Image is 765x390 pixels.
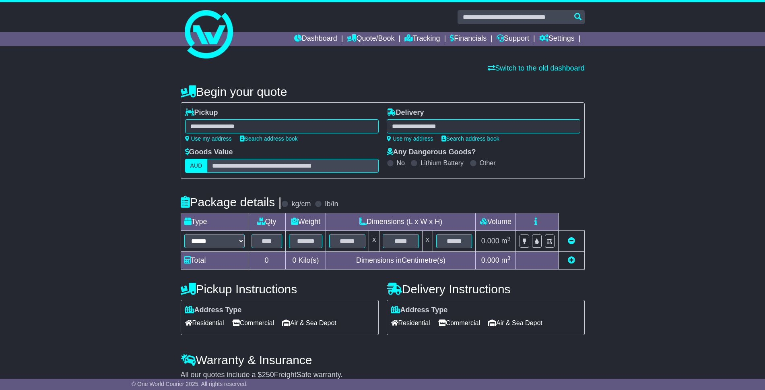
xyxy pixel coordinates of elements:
a: Search address book [240,135,298,142]
td: Kilo(s) [285,252,326,270]
label: Goods Value [185,148,233,157]
a: Financials [450,32,487,46]
label: Pickup [185,108,218,117]
td: Dimensions in Centimetre(s) [326,252,476,270]
td: 0 [248,252,285,270]
label: Lithium Battery [421,159,464,167]
label: AUD [185,159,208,173]
span: Residential [391,317,430,329]
div: All our quotes include a $ FreightSafe warranty. [181,371,585,380]
a: Settings [539,32,575,46]
span: 250 [262,371,274,379]
sup: 3 [507,255,511,261]
h4: Package details | [181,195,282,209]
span: Air & Sea Depot [282,317,336,329]
a: Use my address [185,135,232,142]
label: kg/cm [291,200,311,209]
label: Delivery [387,108,424,117]
td: Type [181,213,248,231]
span: 0.000 [481,256,499,264]
label: Other [480,159,496,167]
a: Search address book [441,135,499,142]
label: Address Type [185,306,242,315]
h4: Warranty & Insurance [181,353,585,367]
td: Volume [476,213,516,231]
span: m [501,237,511,245]
td: Dimensions (L x W x H) [326,213,476,231]
label: Any Dangerous Goods? [387,148,476,157]
span: 0 [292,256,296,264]
sup: 3 [507,236,511,242]
a: Support [497,32,529,46]
label: No [397,159,405,167]
a: Switch to the old dashboard [488,64,584,72]
h4: Begin your quote [181,85,585,98]
span: 0.000 [481,237,499,245]
td: Total [181,252,248,270]
span: Commercial [438,317,480,329]
td: Weight [285,213,326,231]
a: Dashboard [294,32,337,46]
label: lb/in [325,200,338,209]
a: Add new item [568,256,575,264]
td: Qty [248,213,285,231]
span: Residential [185,317,224,329]
a: Quote/Book [347,32,394,46]
span: Commercial [232,317,274,329]
a: Use my address [387,135,433,142]
h4: Pickup Instructions [181,282,379,296]
td: x [369,231,379,252]
span: Air & Sea Depot [488,317,542,329]
span: © One World Courier 2025. All rights reserved. [132,381,248,387]
span: m [501,256,511,264]
label: Address Type [391,306,448,315]
td: x [422,231,433,252]
h4: Delivery Instructions [387,282,585,296]
a: Remove this item [568,237,575,245]
a: Tracking [404,32,440,46]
